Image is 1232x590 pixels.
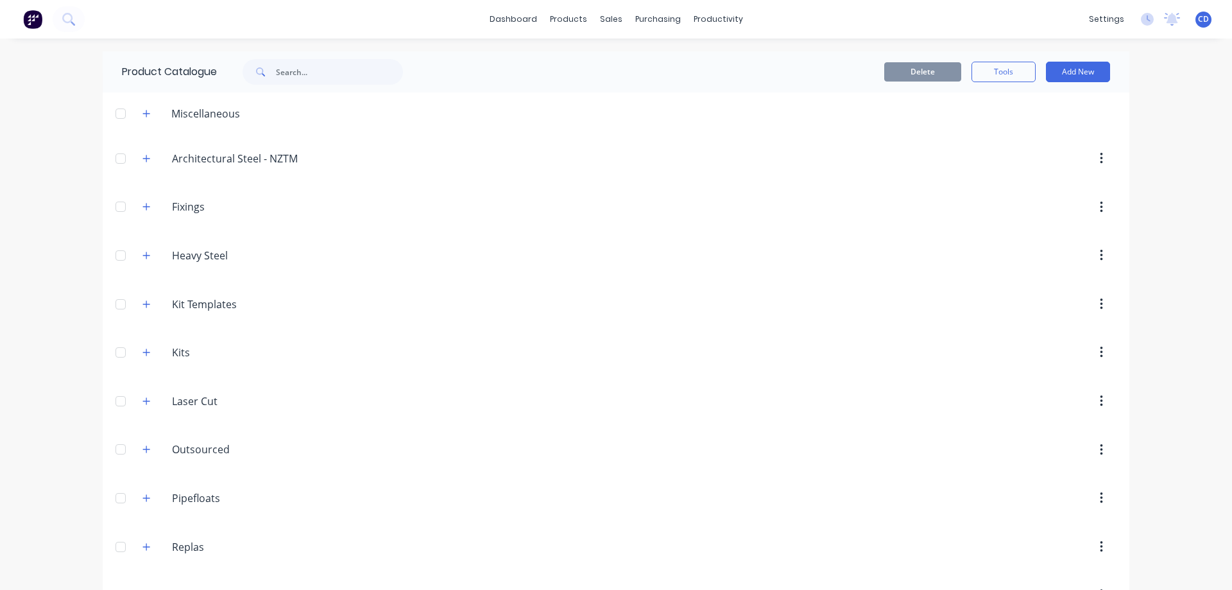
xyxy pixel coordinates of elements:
[483,10,543,29] a: dashboard
[1046,62,1110,82] button: Add New
[172,442,324,457] input: Enter category name
[172,490,324,506] input: Enter category name
[172,394,324,409] input: Enter category name
[172,248,324,263] input: Enter category name
[172,539,324,555] input: Enter category name
[172,297,324,312] input: Enter category name
[172,151,324,166] input: Enter category name
[276,59,403,85] input: Search...
[629,10,687,29] div: purchasing
[687,10,749,29] div: productivity
[172,345,324,360] input: Enter category name
[971,62,1036,82] button: Tools
[1082,10,1131,29] div: settings
[1198,13,1209,25] span: CD
[543,10,594,29] div: products
[172,199,324,214] input: Enter category name
[23,10,42,29] img: Factory
[884,62,961,82] button: Delete
[161,106,250,121] div: Miscellaneous
[594,10,629,29] div: sales
[103,51,217,92] div: Product Catalogue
